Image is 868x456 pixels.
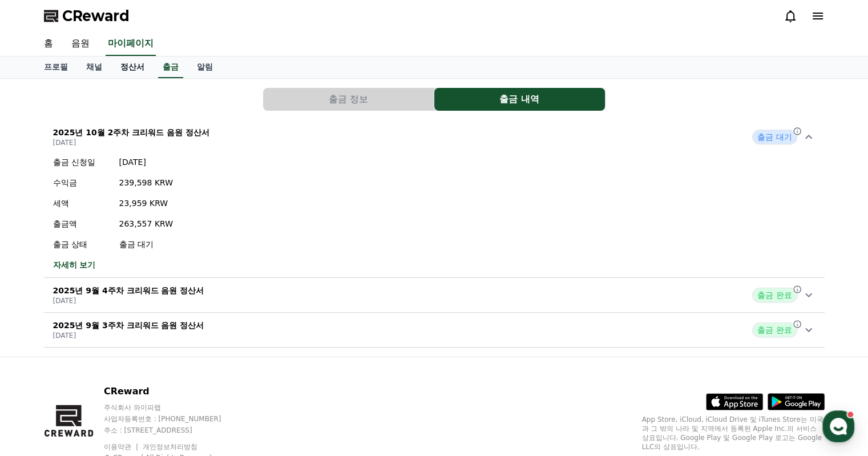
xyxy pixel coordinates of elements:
[32,18,56,27] div: v 4.0.25
[111,57,154,78] a: 정산서
[119,177,173,188] p: 239,598 KRW
[104,379,118,388] span: 대화
[147,361,219,390] a: 설정
[126,67,192,75] div: Keywords by Traffic
[104,403,243,412] p: 주식회사 와이피랩
[53,239,110,250] p: 출금 상태
[143,443,197,451] a: 개인정보처리방침
[53,177,110,188] p: 수익금
[35,57,77,78] a: 프로필
[18,30,27,39] img: website_grey.svg
[119,156,173,168] p: [DATE]
[62,32,99,56] a: 음원
[53,127,210,138] p: 2025년 10월 2주차 크리워드 음원 정산서
[114,66,123,75] img: tab_keywords_by_traffic_grey.svg
[62,7,130,25] span: CReward
[106,32,156,56] a: 마이페이지
[188,57,222,78] a: 알림
[119,197,173,209] p: 23,959 KRW
[30,30,126,39] div: Domain: [DOMAIN_NAME]
[53,320,204,331] p: 2025년 9월 3주차 크리워드 음원 정산서
[104,385,243,398] p: CReward
[104,443,140,451] a: 이용약관
[75,361,147,390] a: 대화
[119,218,173,229] p: 263,557 KRW
[752,322,797,337] span: 출금 완료
[77,57,111,78] a: 채널
[752,288,797,302] span: 출금 완료
[3,361,75,390] a: 홈
[434,88,605,111] button: 출금 내역
[36,378,43,388] span: 홈
[44,278,825,313] button: 2025년 9월 4주차 크리워드 음원 정산서 [DATE] 출금 완료
[642,415,825,451] p: App Store, iCloud, iCloud Drive 및 iTunes Store는 미국과 그 밖의 나라 및 지역에서 등록된 Apple Inc.의 서비스 상표입니다. Goo...
[104,426,243,435] p: 주소 : [STREET_ADDRESS]
[119,239,173,250] p: 출금 대기
[104,414,243,423] p: 사업자등록번호 : [PHONE_NUMBER]
[44,7,130,25] a: CReward
[53,296,204,305] p: [DATE]
[53,285,204,296] p: 2025년 9월 4주차 크리워드 음원 정산서
[752,130,797,144] span: 출금 대기
[43,67,102,75] div: Domain Overview
[31,66,40,75] img: tab_domain_overview_orange.svg
[158,57,183,78] a: 출금
[53,259,173,271] a: 자세히 보기
[44,313,825,348] button: 2025년 9월 3주차 크리워드 음원 정산서 [DATE] 출금 완료
[263,88,434,111] button: 출금 정보
[53,138,210,147] p: [DATE]
[53,156,110,168] p: 출금 신청일
[176,378,190,388] span: 설정
[434,88,605,111] a: 출금 내역
[18,18,27,27] img: logo_orange.svg
[44,120,825,278] button: 2025년 10월 2주차 크리워드 음원 정산서 [DATE] 출금 대기 출금 신청일 [DATE] 수익금 239,598 KRW 세액 23,959 KRW 출금액 263,557 KR...
[35,32,62,56] a: 홈
[53,197,110,209] p: 세액
[53,218,110,229] p: 출금액
[53,331,204,340] p: [DATE]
